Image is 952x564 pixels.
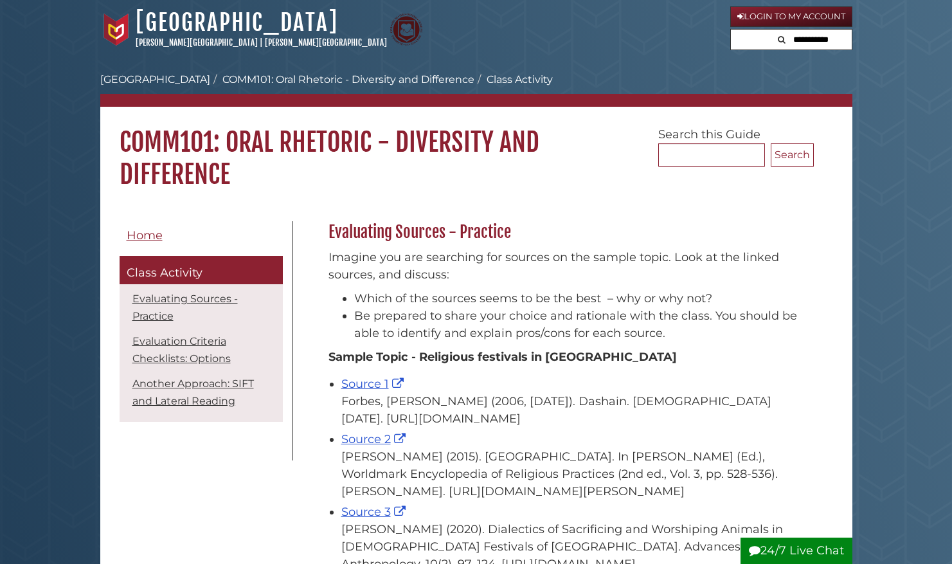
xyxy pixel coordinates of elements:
a: Source 3 [341,505,409,519]
div: Guide Pages [120,221,283,428]
a: Class Activity [120,256,283,284]
a: Home [120,221,283,250]
nav: breadcrumb [100,72,852,107]
span: Home [127,228,163,242]
li: Be prepared to share your choice and rationale with the class. You should be able to identify and... [354,307,807,342]
li: Class Activity [474,72,553,87]
a: [PERSON_NAME][GEOGRAPHIC_DATA] [265,37,387,48]
button: Search [771,143,814,167]
li: Which of the sources seems to be the best – why or why not? [354,290,807,307]
span: | [260,37,263,48]
a: Evaluating Sources - Practice [132,293,238,322]
a: [GEOGRAPHIC_DATA] [100,73,210,86]
a: Source 1 [341,377,407,391]
a: Evaluation Criteria Checklists: Options [132,335,231,365]
a: Source 2 [341,432,409,446]
h2: Evaluating Sources - Practice [322,222,814,242]
button: Search [774,30,789,47]
span: Class Activity [127,266,202,280]
a: [PERSON_NAME][GEOGRAPHIC_DATA] [136,37,258,48]
div: [PERSON_NAME] (2015). [GEOGRAPHIC_DATA]. In [PERSON_NAME] (Ed.), Worldmark Encyclopedia of Religi... [341,448,807,500]
i: Search [778,35,786,44]
div: Forbes, [PERSON_NAME] (2006, [DATE]). Dashain. [DEMOGRAPHIC_DATA] [DATE]. [URL][DOMAIN_NAME] [341,393,807,428]
a: Another Approach: SIFT and Lateral Reading [132,378,254,407]
h1: COMM101: Oral Rhetoric - Diversity and Difference [100,107,852,190]
a: COMM101: Oral Rhetoric - Diversity and Difference [222,73,474,86]
img: Calvin Theological Seminary [390,14,422,46]
strong: Sample Topic - Religious festivals in [GEOGRAPHIC_DATA] [328,350,677,364]
button: 24/7 Live Chat [741,538,852,564]
img: Calvin University [100,14,132,46]
a: Login to My Account [730,6,852,27]
p: Imagine you are searching for sources on the sample topic. Look at the linked sources, and discuss: [328,249,807,284]
a: [GEOGRAPHIC_DATA] [136,8,338,37]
